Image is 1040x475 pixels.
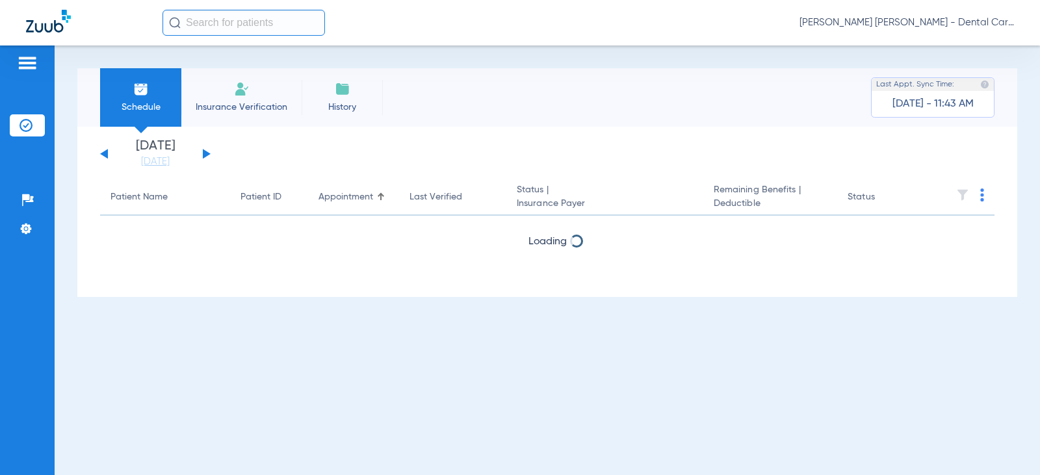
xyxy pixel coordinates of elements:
[191,101,292,114] span: Insurance Verification
[169,17,181,29] img: Search Icon
[799,16,1014,29] span: [PERSON_NAME] [PERSON_NAME] - Dental Care of [PERSON_NAME]
[116,155,194,168] a: [DATE]
[528,237,567,247] span: Loading
[980,188,984,201] img: group-dot-blue.svg
[980,80,989,89] img: last sync help info
[162,10,325,36] input: Search for patients
[837,179,925,216] th: Status
[335,81,350,97] img: History
[234,81,250,97] img: Manual Insurance Verification
[240,190,281,204] div: Patient ID
[876,78,954,91] span: Last Appt. Sync Time:
[318,190,373,204] div: Appointment
[110,190,168,204] div: Patient Name
[26,10,71,32] img: Zuub Logo
[240,190,298,204] div: Patient ID
[318,190,389,204] div: Appointment
[110,101,172,114] span: Schedule
[892,97,974,110] span: [DATE] - 11:43 AM
[110,190,220,204] div: Patient Name
[311,101,373,114] span: History
[17,55,38,71] img: hamburger-icon
[409,190,496,204] div: Last Verified
[116,140,194,168] li: [DATE]
[517,197,693,211] span: Insurance Payer
[133,81,149,97] img: Schedule
[703,179,837,216] th: Remaining Benefits |
[956,188,969,201] img: filter.svg
[714,197,827,211] span: Deductible
[409,190,462,204] div: Last Verified
[506,179,703,216] th: Status |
